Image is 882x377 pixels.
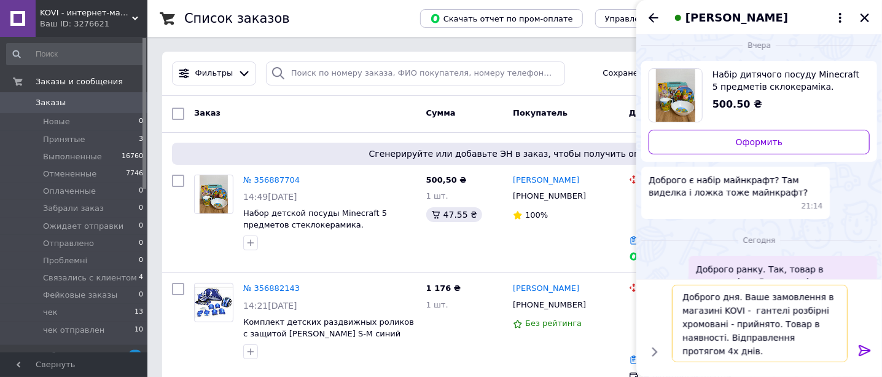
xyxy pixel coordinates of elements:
[738,236,781,246] span: Сегодня
[243,192,297,202] span: 14:49[DATE]
[43,169,96,180] span: Отмененные
[712,98,762,110] span: 500.50 ₴
[139,272,143,284] span: 4
[641,39,877,51] div: 11.08.2025
[135,307,143,318] span: 13
[649,174,822,199] span: Доброго є набір майнкрафт? Там виделка і ложка тоже майнкрафт?
[36,350,84,361] span: Сообщения
[36,97,66,108] span: Заказы
[139,221,143,232] span: 0
[194,283,233,322] a: Фото товару
[243,208,387,229] a: Набор детской посуды Minecraft 5 предметов стеклокерамика.
[139,203,143,214] span: 0
[43,116,70,127] span: Новые
[243,284,300,293] a: № 356882143
[802,201,823,212] span: 21:14 11.08.2025
[649,130,870,154] a: Оформить
[646,344,662,360] button: Показать кнопки
[139,290,143,301] span: 0
[525,210,548,220] span: 100%
[40,7,132,18] span: KOVI - интернет-магазин для дома и одыха
[672,285,848,362] textarea: Доброго дня. Ваше замовлення в магазині KOVI - гантелі розбірні хромовані - прийнято. Товар в ная...
[685,10,788,26] span: [PERSON_NAME]
[43,238,94,249] span: Отправлено
[595,9,711,28] button: Управление статусами
[671,10,848,26] button: [PERSON_NAME]
[43,221,123,232] span: Ожидает отправки
[6,43,144,65] input: Поиск
[243,175,300,185] a: № 356887704
[36,76,123,87] span: Заказы и сообщения
[139,134,143,145] span: 3
[122,151,143,162] span: 16760
[40,18,147,30] div: Ваш ID: 3276621
[430,13,573,24] span: Скачать отчет по пром-оплате
[43,272,137,284] span: Связались с клиентом
[696,263,870,300] span: Доброго ранку. Так, товар в наявності, на 5 предметів з виделкою та ложкою.
[135,325,143,336] span: 10
[139,238,143,249] span: 0
[426,284,461,293] span: 1 176 ₴
[510,188,588,204] div: [PHONE_NUMBER]
[857,10,872,25] button: Закрыть
[426,108,456,117] span: Сумма
[43,134,85,145] span: Принятые
[43,203,104,214] span: Забрали заказ
[426,207,482,222] div: 47.55 ₴
[177,148,853,160] span: Сгенерируйте или добавьте ЭН в заказ, чтобы получить оплату
[646,10,661,25] button: Назад
[510,297,588,313] div: [PHONE_NUMBER]
[513,108,568,117] span: Покупатель
[129,350,141,360] span: 2
[43,325,104,336] span: чек отправлен
[43,151,102,162] span: Выполненные
[184,11,290,26] h1: Список заказов
[194,108,221,117] span: Заказ
[426,175,467,185] span: 500,50 ₴
[139,255,143,266] span: 0
[649,68,870,122] a: Посмотреть товар
[712,68,860,93] span: Набір дитячого посуду Minecraft 5 предметів склокераміка.
[513,283,579,295] a: [PERSON_NAME]
[426,300,448,309] span: 1 шт.
[266,62,565,85] input: Поиск по номеру заказа, ФИО покупателя, номеру телефона, Email, номеру накладной
[43,307,58,318] span: чек
[43,186,96,197] span: Оплаченные
[525,319,582,328] span: Без рейтинга
[513,175,579,186] a: [PERSON_NAME]
[243,317,414,338] a: Комплект детских раздвижных роликов с защитой [PERSON_NAME] S-M синий
[195,287,233,318] img: Фото товару
[139,116,143,127] span: 0
[200,175,228,213] img: Фото товару
[656,69,696,122] img: 5202605449_w640_h640_nabor-detskoj-posudy.jpg
[629,108,716,117] span: Доставка и оплата
[605,14,701,23] span: Управление статусами
[603,68,703,79] span: Сохраненные фильтры:
[426,191,448,200] span: 1 шт.
[126,169,143,180] span: 7746
[194,175,233,214] a: Фото товару
[139,186,143,197] span: 0
[43,255,87,266] span: Проблемні
[641,234,877,246] div: 12.08.2025
[420,9,583,28] button: Скачать отчет по пром-оплате
[243,301,297,311] span: 14:21[DATE]
[195,68,233,79] span: Фильтры
[743,41,776,51] span: Вчера
[43,290,117,301] span: Фейковые заказы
